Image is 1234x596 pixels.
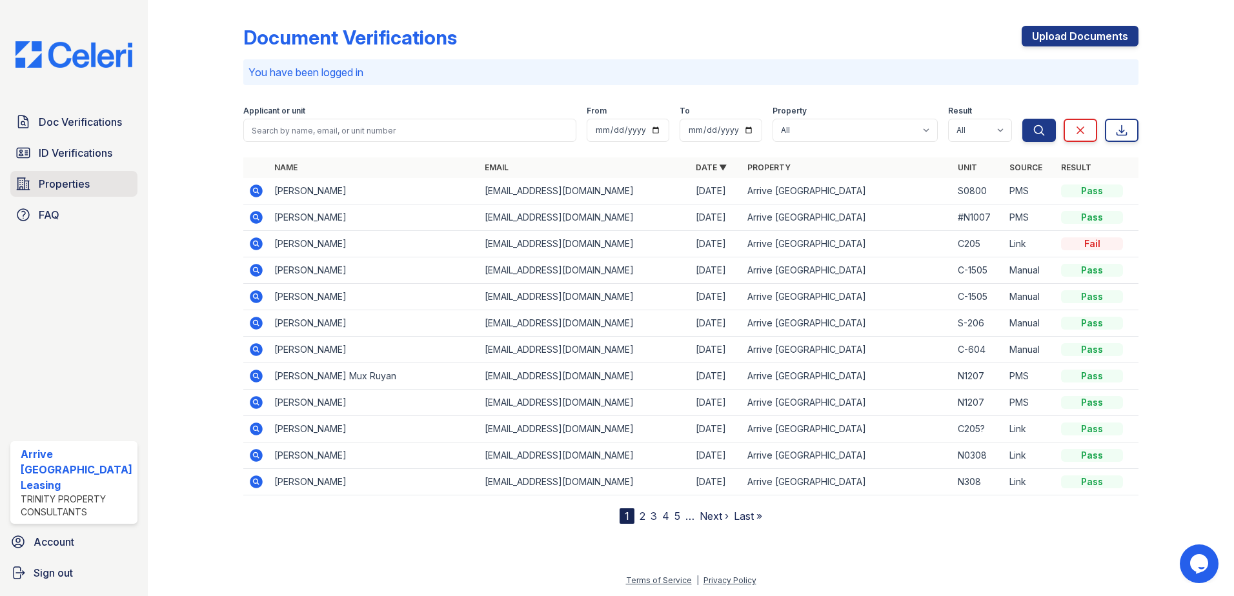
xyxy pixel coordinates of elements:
a: Unit [958,163,977,172]
a: Doc Verifications [10,109,137,135]
iframe: chat widget [1180,544,1221,583]
td: [PERSON_NAME] [269,337,480,363]
label: Property [773,106,807,116]
td: Arrive [GEOGRAPHIC_DATA] [742,178,953,204]
label: Applicant or unit [243,106,305,116]
td: Arrive [GEOGRAPHIC_DATA] [742,442,953,469]
img: CE_Logo_Blue-a8612792a0a2168367f1c8372b55b34899dd931a85d93a1a3d3e32e68fde9ad4.png [5,41,143,68]
a: ID Verifications [10,140,137,166]
td: PMS [1004,390,1056,416]
td: N0308 [953,442,1004,469]
td: Manual [1004,337,1056,363]
div: Pass [1061,475,1123,488]
td: C205 [953,231,1004,257]
span: Sign out [34,565,73,581]
a: Sign out [5,560,143,586]
td: Manual [1004,310,1056,337]
td: Arrive [GEOGRAPHIC_DATA] [742,231,953,257]
td: [DATE] [691,231,742,257]
td: [DATE] [691,178,742,204]
a: Account [5,529,143,555]
td: [EMAIL_ADDRESS][DOMAIN_NAME] [480,416,691,442]
span: ID Verifications [39,145,112,161]
div: Fail [1061,237,1123,250]
td: [DATE] [691,442,742,469]
span: Account [34,534,74,550]
td: N1207 [953,363,1004,390]
a: 3 [651,510,657,522]
span: FAQ [39,207,59,223]
a: Last » [734,510,762,522]
td: Arrive [GEOGRAPHIC_DATA] [742,204,953,231]
td: [PERSON_NAME] [269,469,480,495]
td: Link [1004,442,1056,469]
td: Link [1004,469,1056,495]
td: Manual [1004,284,1056,310]
label: Result [948,106,972,116]
td: [DATE] [691,310,742,337]
div: Document Verifications [243,26,457,49]
td: #N1007 [953,204,1004,231]
div: Pass [1061,317,1123,330]
td: [EMAIL_ADDRESS][DOMAIN_NAME] [480,442,691,469]
td: [EMAIL_ADDRESS][DOMAIN_NAME] [480,178,691,204]
div: Trinity Property Consultants [21,493,132,519]
a: 4 [662,510,669,522]
td: Link [1004,231,1056,257]
td: C205? [953,416,1004,442]
div: 1 [620,508,634,524]
a: Properties [10,171,137,197]
input: Search by name, email, or unit number [243,119,577,142]
div: Pass [1061,184,1123,197]
td: Arrive [GEOGRAPHIC_DATA] [742,363,953,390]
td: C-1505 [953,257,1004,284]
span: Doc Verifications [39,114,122,130]
td: [PERSON_NAME] [269,204,480,231]
label: From [587,106,607,116]
td: S-206 [953,310,1004,337]
td: [DATE] [691,337,742,363]
td: [PERSON_NAME] [269,390,480,416]
div: Pass [1061,370,1123,382]
a: Terms of Service [626,575,692,585]
a: 2 [640,510,645,522]
td: Arrive [GEOGRAPHIC_DATA] [742,310,953,337]
a: Upload Documents [1022,26,1138,46]
td: S0800 [953,178,1004,204]
td: PMS [1004,363,1056,390]
td: [PERSON_NAME] [269,257,480,284]
div: Pass [1061,343,1123,356]
td: [PERSON_NAME] [269,416,480,442]
td: C-604 [953,337,1004,363]
td: [EMAIL_ADDRESS][DOMAIN_NAME] [480,337,691,363]
td: [EMAIL_ADDRESS][DOMAIN_NAME] [480,284,691,310]
a: 5 [674,510,680,522]
div: Pass [1061,422,1123,435]
td: Arrive [GEOGRAPHIC_DATA] [742,469,953,495]
td: Link [1004,416,1056,442]
div: Pass [1061,264,1123,277]
a: Next › [700,510,729,522]
td: C-1505 [953,284,1004,310]
td: [DATE] [691,416,742,442]
td: PMS [1004,178,1056,204]
div: Pass [1061,449,1123,462]
div: Pass [1061,396,1123,409]
a: FAQ [10,202,137,228]
a: Name [274,163,298,172]
td: [EMAIL_ADDRESS][DOMAIN_NAME] [480,469,691,495]
a: Date ▼ [696,163,727,172]
div: Pass [1061,290,1123,303]
td: [DATE] [691,390,742,416]
a: Source [1009,163,1042,172]
td: [DATE] [691,469,742,495]
td: Manual [1004,257,1056,284]
div: Arrive [GEOGRAPHIC_DATA] Leasing [21,446,132,493]
td: [EMAIL_ADDRESS][DOMAIN_NAME] [480,257,691,284]
span: … [685,508,694,524]
td: [EMAIL_ADDRESS][DOMAIN_NAME] [480,390,691,416]
td: [PERSON_NAME] Mux Ruyan [269,363,480,390]
div: | [696,575,699,585]
td: [PERSON_NAME] [269,310,480,337]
